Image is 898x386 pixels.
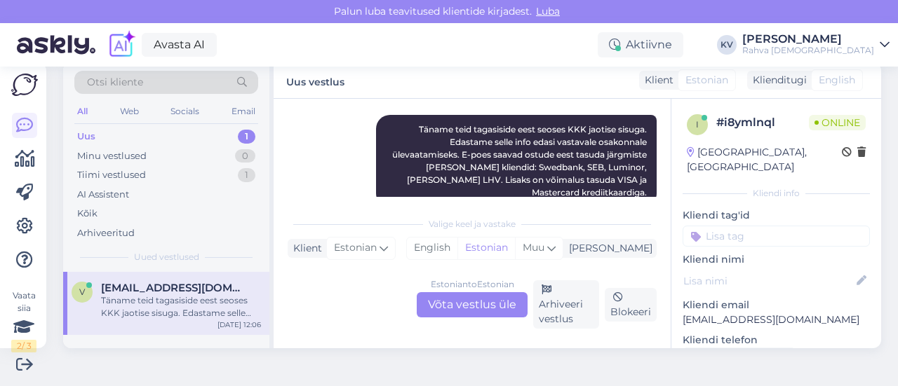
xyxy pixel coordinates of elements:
[683,226,870,247] input: Lisa tag
[533,280,599,329] div: Arhiveeri vestlus
[117,102,142,120] div: Web
[11,340,36,352] div: 2 / 3
[286,71,344,90] label: Uus vestlus
[563,241,652,256] div: [PERSON_NAME]
[639,73,673,88] div: Klient
[74,102,91,120] div: All
[683,187,870,200] div: Kliendi info
[77,188,129,202] div: AI Assistent
[77,130,95,144] div: Uus
[11,74,38,96] img: Askly Logo
[417,292,528,317] div: Võta vestlus üle
[407,237,457,259] div: English
[717,35,737,55] div: KV
[683,298,870,312] p: Kliendi email
[101,294,261,319] div: Täname teid tagasiside eest seoses KKK jaotise sisuga. Edastame selle info edasi vastavale osakon...
[334,240,377,256] span: Estonian
[687,145,842,174] div: [GEOGRAPHIC_DATA], [GEOGRAPHIC_DATA]
[809,115,866,130] span: Online
[605,288,657,322] div: Blokeeri
[683,273,854,289] input: Lisa nimi
[238,130,255,144] div: 1
[238,168,255,182] div: 1
[217,319,261,330] div: [DATE] 12:06
[79,287,85,297] span: v
[742,45,874,56] div: Rahva [DEMOGRAPHIC_DATA]
[598,32,683,57] div: Aktiivne
[742,34,890,56] a: [PERSON_NAME]Rahva [DEMOGRAPHIC_DATA]
[229,102,258,120] div: Email
[683,252,870,267] p: Kliendi nimi
[716,114,809,131] div: # i8ymlnql
[431,278,514,291] div: Estonian to Estonian
[77,149,147,163] div: Minu vestlused
[392,124,649,198] span: Täname teid tagasiside eest seoses KKK jaotise sisuga. Edastame selle info edasi vastavale osakon...
[523,241,544,254] span: Muu
[134,251,199,263] span: Uued vestlused
[288,218,657,230] div: Valige keel ja vastake
[696,119,699,130] span: i
[235,149,255,163] div: 0
[747,73,807,88] div: Klienditugi
[77,207,98,221] div: Kõik
[742,34,874,45] div: [PERSON_NAME]
[168,102,202,120] div: Socials
[107,30,136,60] img: explore-ai
[683,347,796,366] div: Küsi telefoninumbrit
[288,241,322,256] div: Klient
[77,168,146,182] div: Tiimi vestlused
[532,5,564,18] span: Luba
[683,208,870,223] p: Kliendi tag'id
[87,75,143,90] span: Otsi kliente
[683,333,870,347] p: Kliendi telefon
[11,289,36,352] div: Vaata siia
[683,312,870,327] p: [EMAIL_ADDRESS][DOMAIN_NAME]
[457,237,515,259] div: Estonian
[685,73,728,88] span: Estonian
[101,282,247,294] span: vahur.viigimae@gmail.com
[819,73,855,88] span: English
[77,226,135,240] div: Arhiveeritud
[142,33,217,57] a: Avasta AI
